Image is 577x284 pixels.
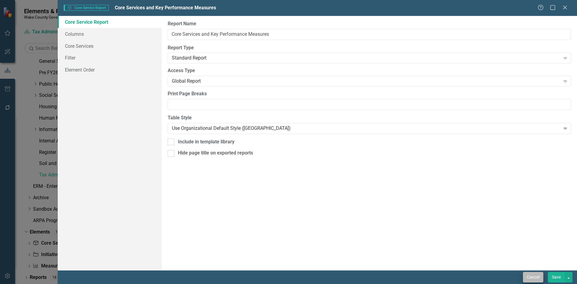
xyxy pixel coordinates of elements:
a: Columns [58,28,162,40]
label: Report Type [168,44,571,51]
a: Core Services [58,40,162,52]
label: Print Page Breaks [168,90,571,97]
label: Report Name [168,20,571,27]
label: Access Type [168,67,571,74]
div: Standard Report [172,55,560,62]
a: Element Order [58,64,162,76]
span: Core Services and Key Performance Measures [115,5,216,11]
a: Filter [58,52,162,64]
button: Save [548,272,565,282]
button: Cancel [523,272,543,282]
label: Table Style [168,115,571,121]
div: Hide page title on exported reports [178,150,253,157]
span: Core Service Report [64,5,109,11]
div: Global Report [172,78,560,85]
div: Include in template library [178,139,234,145]
input: Report Name [168,29,571,40]
a: Core Service Report [58,16,162,28]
